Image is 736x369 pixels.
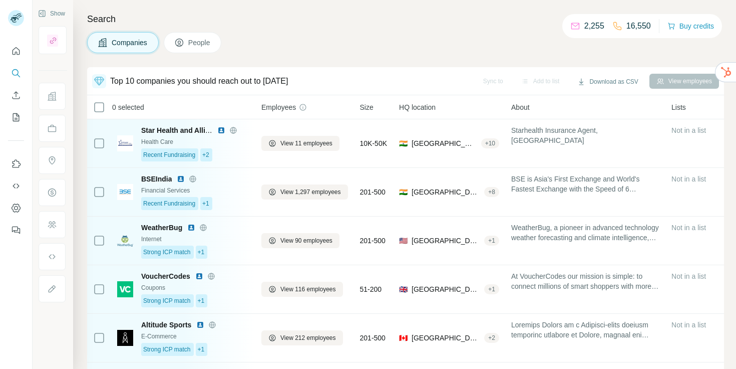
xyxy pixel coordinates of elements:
[511,102,530,112] span: About
[671,272,706,280] span: Not in a list
[280,139,332,148] span: View 11 employees
[143,248,191,257] span: Strong ICP match
[195,272,203,280] img: LinkedIn logo
[141,174,172,184] span: BSEIndia
[143,150,195,159] span: Recent Fundraising
[667,19,714,33] button: Buy credits
[261,184,348,200] button: View 1,297 employees
[671,321,706,329] span: Not in a list
[110,75,288,87] div: Top 10 companies you should reach out to [DATE]
[360,138,387,148] span: 10K-50K
[141,283,249,292] div: Coupons
[570,74,645,89] button: Download as CSV
[511,125,659,145] span: Starhealth Insurance Agent, [GEOGRAPHIC_DATA]
[8,177,24,195] button: Use Surfe API
[177,175,185,183] img: LinkedIn logo
[484,333,499,342] div: + 2
[198,296,205,305] span: +1
[8,155,24,173] button: Use Surfe on LinkedIn
[8,64,24,82] button: Search
[399,102,436,112] span: HQ location
[399,138,408,148] span: 🇮🇳
[31,6,72,21] button: Show
[141,320,191,330] span: Altitude Sports
[141,223,182,233] span: WeatherBug
[481,139,499,148] div: + 10
[511,320,659,340] span: Loremips Dolors am c Adipisci-elits doeiusm temporinc utlabore et Dolore, magnaal eni adminim ve ...
[141,271,190,281] span: VoucherCodes
[117,330,133,346] img: Logo of Altitude Sports
[360,102,374,112] span: Size
[511,174,659,194] span: BSE is Asia's First Exchange and World's Fastest Exchange with the Speed of 6 Microseconds. Bomba...
[188,38,211,48] span: People
[8,108,24,126] button: My lists
[399,284,408,294] span: 🇬🇧
[141,186,249,195] div: Financial Services
[112,102,144,112] span: 0 selected
[8,42,24,60] button: Quick start
[261,233,339,248] button: View 90 employees
[198,248,205,257] span: +1
[280,285,336,294] span: View 116 employees
[141,332,249,341] div: E-Commerce
[87,12,724,26] h4: Search
[412,138,477,148] span: [GEOGRAPHIC_DATA]
[280,333,336,342] span: View 212 employees
[671,102,686,112] span: Lists
[141,126,248,134] span: Star Health and Allied Insurance
[584,20,604,32] p: 2,255
[202,150,209,159] span: +2
[671,175,706,183] span: Not in a list
[141,235,249,244] div: Internet
[360,236,386,246] span: 201-500
[484,188,499,197] div: + 8
[412,187,480,197] span: [GEOGRAPHIC_DATA], [GEOGRAPHIC_DATA]
[261,136,339,151] button: View 11 employees
[261,330,343,345] button: View 212 employees
[143,345,191,354] span: Strong ICP match
[484,285,499,294] div: + 1
[112,38,148,48] span: Companies
[511,223,659,243] span: WeatherBug, a pioneer in advanced technology weather forecasting and climate intelligence, serves...
[399,236,408,246] span: 🇺🇸
[412,236,480,246] span: [GEOGRAPHIC_DATA], [US_STATE]
[280,236,332,245] span: View 90 employees
[217,126,225,134] img: LinkedIn logo
[141,137,249,146] div: Health Care
[626,20,651,32] p: 16,550
[8,199,24,217] button: Dashboard
[202,199,209,208] span: +1
[484,236,499,245] div: + 1
[117,281,133,297] img: Logo of VoucherCodes
[399,333,408,343] span: 🇨🇦
[187,224,195,232] img: LinkedIn logo
[511,271,659,291] span: At VoucherCodes our mission is simple: to connect millions of smart shoppers with more than 5,000...
[412,284,480,294] span: [GEOGRAPHIC_DATA], [GEOGRAPHIC_DATA], [GEOGRAPHIC_DATA]
[143,296,191,305] span: Strong ICP match
[8,221,24,239] button: Feedback
[196,321,204,329] img: LinkedIn logo
[117,184,133,200] img: Logo of BSEIndia
[399,187,408,197] span: 🇮🇳
[360,284,382,294] span: 51-200
[360,333,386,343] span: 201-500
[280,188,341,197] span: View 1,297 employees
[261,102,296,112] span: Employees
[198,345,205,354] span: +1
[117,235,133,247] img: Logo of WeatherBug
[412,333,480,343] span: [GEOGRAPHIC_DATA], [GEOGRAPHIC_DATA]
[360,187,386,197] span: 201-500
[8,86,24,104] button: Enrich CSV
[143,199,195,208] span: Recent Fundraising
[261,282,343,297] button: View 116 employees
[117,135,133,151] img: Logo of Star Health and Allied Insurance
[671,224,706,232] span: Not in a list
[671,126,706,134] span: Not in a list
